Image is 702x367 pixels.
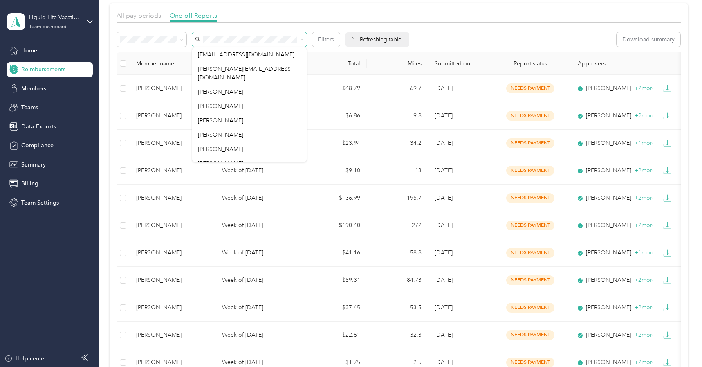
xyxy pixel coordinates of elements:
span: Members [21,84,46,93]
span: needs payment [506,248,554,257]
td: $23.94 [305,130,367,157]
span: [DATE] [435,359,453,366]
div: [PERSON_NAME] [136,248,209,257]
p: Week of [DATE] [222,276,299,285]
td: $48.79 [305,75,367,102]
div: [PERSON_NAME] [136,358,209,367]
div: [PERSON_NAME] [136,276,209,285]
div: [PERSON_NAME] [578,276,646,285]
span: + 2 more [635,304,655,311]
div: [PERSON_NAME] [136,111,209,120]
span: [DATE] [435,112,453,119]
span: Data Exports [21,122,56,131]
p: Week of [DATE] [222,221,299,230]
td: $136.99 [305,185,367,212]
span: [PERSON_NAME] [198,88,243,95]
span: needs payment [506,330,554,340]
div: Liquid Life Vacation Rentals [29,13,80,22]
span: + 2 more [635,331,655,338]
div: [PERSON_NAME] [578,331,646,340]
span: [DATE] [435,194,453,201]
th: Member name [130,52,215,75]
div: Help center [4,354,46,363]
button: Download summary [617,32,680,47]
span: [DATE] [435,249,453,256]
div: [PERSON_NAME] [578,111,646,120]
span: + 2 more [635,222,655,229]
div: [PERSON_NAME] [136,166,209,175]
span: [PERSON_NAME] [198,103,243,110]
button: Filters [312,32,340,47]
span: [DATE] [435,140,453,146]
span: needs payment [506,138,554,148]
span: [DATE] [435,277,453,284]
p: Week of [DATE] [222,331,299,340]
span: + 2 more [635,194,655,201]
span: needs payment [506,221,554,230]
div: Member name [136,60,209,67]
div: [PERSON_NAME] [578,358,646,367]
span: Billing [21,179,38,188]
span: Report status [496,60,565,67]
td: 69.7 [367,75,428,102]
div: [PERSON_NAME] [136,303,209,312]
td: $22.61 [305,322,367,349]
td: 84.73 [367,267,428,294]
span: needs payment [506,275,554,285]
span: [PERSON_NAME] [198,131,243,138]
span: + 1 more [635,249,655,256]
span: Compliance [21,141,54,150]
td: 53.5 [367,294,428,322]
span: + 2 more [635,85,655,92]
div: Team dashboard [29,25,67,29]
span: needs payment [506,303,554,312]
p: Week of [DATE] [222,194,299,203]
td: 34.2 [367,130,428,157]
div: [PERSON_NAME] [578,303,646,312]
span: + 2 more [635,359,655,366]
span: needs payment [506,358,554,367]
div: Refreshing table... [345,32,409,47]
span: [DATE] [435,222,453,229]
span: [PERSON_NAME] [198,117,243,124]
span: [DATE] [435,331,453,338]
span: [PERSON_NAME][EMAIL_ADDRESS][DOMAIN_NAME] [198,65,292,81]
div: [PERSON_NAME] [578,221,646,230]
span: Team Settings [21,198,59,207]
th: Submitted on [428,52,489,75]
p: Week of [DATE] [222,248,299,257]
th: Approvers [571,52,653,75]
td: 9.8 [367,102,428,130]
td: $190.40 [305,212,367,239]
td: 58.8 [367,239,428,267]
p: Week of [DATE] [222,166,299,175]
span: + 2 more [635,167,655,174]
div: [PERSON_NAME] [578,139,646,148]
p: Week of [DATE] [222,303,299,312]
td: $37.45 [305,294,367,322]
span: needs payment [506,111,554,120]
div: [PERSON_NAME] [578,84,646,93]
td: 13 [367,157,428,185]
div: Total [312,60,360,67]
td: $59.31 [305,267,367,294]
span: [EMAIL_ADDRESS][DOMAIN_NAME] [198,51,294,58]
iframe: Everlance-gr Chat Button Frame [656,321,702,367]
p: Week of [DATE] [222,358,299,367]
span: One-off Reports [170,11,217,19]
div: [PERSON_NAME] [578,166,646,175]
span: Reimbursements [21,65,65,74]
td: 32.3 [367,322,428,349]
div: [PERSON_NAME] [136,139,209,148]
td: $41.16 [305,239,367,267]
span: + 2 more [635,112,655,119]
span: [DATE] [435,85,453,92]
span: Home [21,46,37,55]
div: Miles [373,60,422,67]
span: + 2 more [635,277,655,284]
span: needs payment [506,193,554,203]
td: 195.7 [367,185,428,212]
span: + 1 more [635,140,655,146]
td: 272 [367,212,428,239]
div: [PERSON_NAME] [136,221,209,230]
